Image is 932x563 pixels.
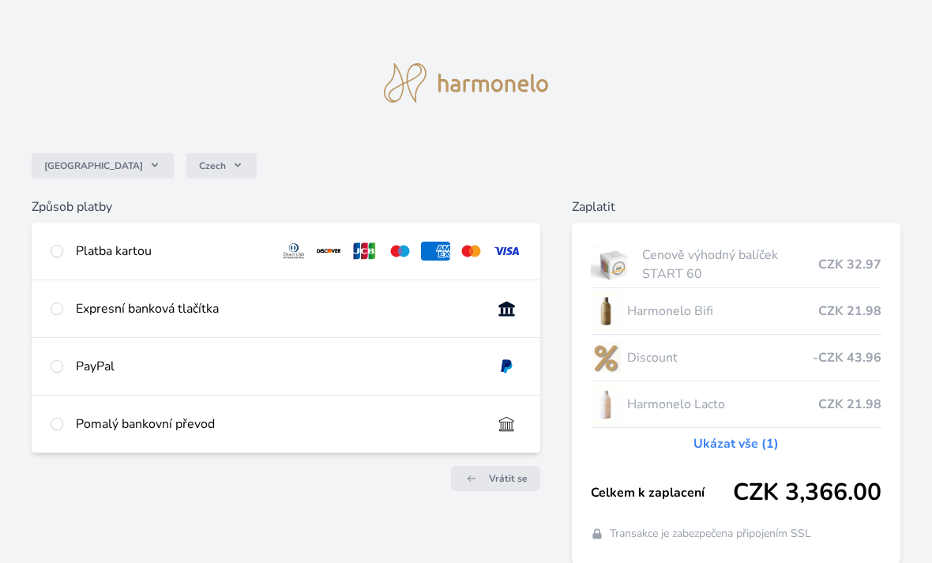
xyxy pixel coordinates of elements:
div: PayPal [76,357,479,376]
img: jcb.svg [350,242,379,261]
img: CLEAN_LACTO_se_stinem_x-hi-lo.jpg [591,385,621,424]
span: CZK 21.98 [818,395,881,414]
img: start.jpg [591,245,636,284]
img: amex.svg [421,242,450,261]
img: onlineBanking_CZ.svg [492,299,521,318]
span: [GEOGRAPHIC_DATA] [44,160,143,172]
img: CLEAN_BIFI_se_stinem_x-lo.jpg [591,291,621,331]
a: Vrátit se [451,466,540,491]
span: Celkem k zaplacení [591,483,733,502]
img: mc.svg [457,242,486,261]
span: Transakce je zabezpečena připojením SSL [610,526,811,542]
span: CZK 21.98 [818,302,881,321]
span: Czech [199,160,226,172]
div: Pomalý bankovní převod [76,415,479,434]
a: Ukázat vše (1) [693,434,779,453]
span: CZK 32.97 [818,255,881,274]
img: diners.svg [280,242,309,261]
span: Discount [627,348,813,367]
span: Harmonelo Bifi [627,302,818,321]
span: Cenově výhodný balíček START 60 [642,246,818,283]
button: Czech [186,153,257,178]
h6: Zaplatit [572,197,900,216]
span: Harmonelo Lacto [627,395,818,414]
span: CZK 3,366.00 [733,479,881,507]
img: bankTransfer_IBAN.svg [492,415,521,434]
div: Platba kartou [76,242,267,261]
span: -CZK 43.96 [813,348,881,367]
img: logo.svg [384,63,548,103]
div: Expresní banková tlačítka [76,299,479,318]
h6: Způsob platby [32,197,540,216]
span: Vrátit se [489,472,528,485]
img: discover.svg [314,242,344,261]
img: paypal.svg [492,357,521,376]
img: discount-lo.png [591,338,621,377]
button: [GEOGRAPHIC_DATA] [32,153,174,178]
img: visa.svg [492,242,521,261]
img: maestro.svg [385,242,415,261]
